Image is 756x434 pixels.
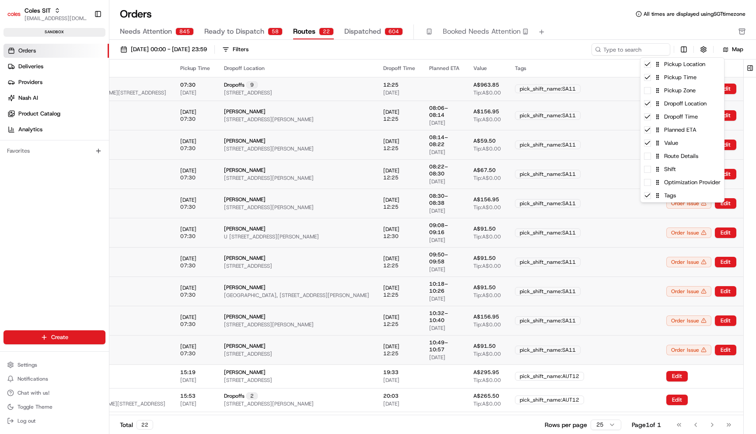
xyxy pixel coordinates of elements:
div: Planned ETA [640,123,724,136]
div: Dropoff Time [640,110,724,123]
a: 💻API Documentation [70,123,144,139]
div: Pickup Location [640,58,724,71]
div: Start new chat [30,84,143,92]
div: Dropoff Location [640,97,724,110]
button: Start new chat [149,86,159,97]
div: Optimization Provider [640,176,724,189]
div: Route Details [640,150,724,163]
div: Tags [640,189,724,202]
a: 📗Knowledge Base [5,123,70,139]
p: Welcome 👋 [9,35,159,49]
a: Powered byPylon [62,148,106,155]
img: 1736555255976-a54dd68f-1ca7-489b-9aae-adbdc363a1c4 [9,84,24,99]
span: API Documentation [83,127,140,136]
span: Pylon [87,148,106,155]
div: Pickup Zone [640,84,724,97]
input: Clear [23,56,144,66]
img: Nash [9,9,26,26]
div: 📗 [9,128,16,135]
span: Knowledge Base [17,127,67,136]
div: We're available if you need us! [30,92,111,99]
div: Pickup Time [640,71,724,84]
div: Value [640,136,724,150]
div: 💻 [74,128,81,135]
div: Shift [640,163,724,176]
